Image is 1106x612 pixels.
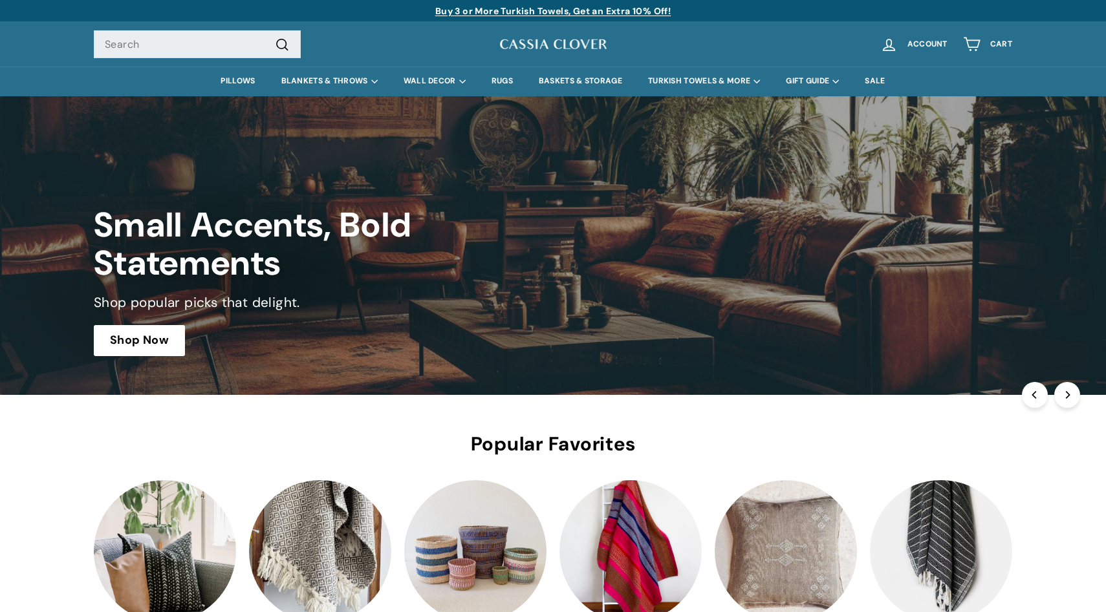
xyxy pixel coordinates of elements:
a: Cart [955,25,1020,63]
button: Next [1054,382,1080,408]
button: Previous [1022,382,1048,408]
summary: GIFT GUIDE [773,67,852,96]
a: PILLOWS [208,67,268,96]
a: BASKETS & STORAGE [526,67,635,96]
a: SALE [852,67,898,96]
span: Account [907,40,948,48]
a: Account [873,25,955,63]
h2: Popular Favorites [94,434,1012,455]
div: Primary [68,67,1038,96]
span: Cart [990,40,1012,48]
summary: WALL DECOR [391,67,479,96]
input: Search [94,30,301,59]
a: RUGS [479,67,526,96]
summary: BLANKETS & THROWS [268,67,391,96]
summary: TURKISH TOWELS & MORE [635,67,773,96]
a: Buy 3 or More Turkish Towels, Get an Extra 10% Off! [435,5,671,17]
